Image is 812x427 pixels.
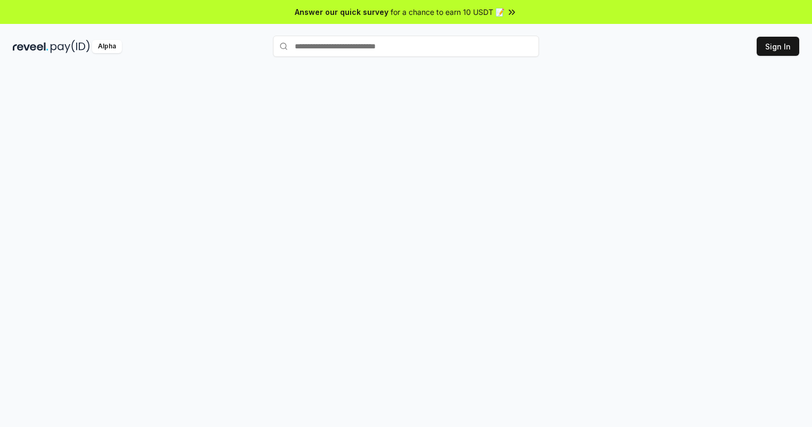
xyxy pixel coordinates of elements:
div: Alpha [92,40,122,53]
img: pay_id [51,40,90,53]
span: Answer our quick survey [295,6,388,18]
span: for a chance to earn 10 USDT 📝 [391,6,504,18]
button: Sign In [757,37,799,56]
img: reveel_dark [13,40,48,53]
